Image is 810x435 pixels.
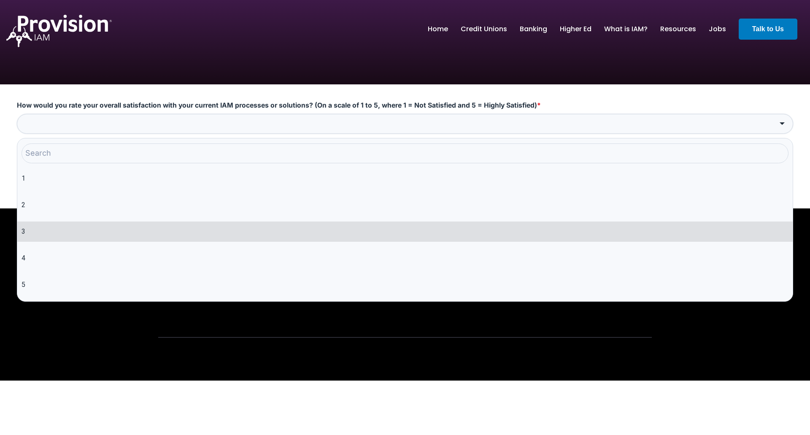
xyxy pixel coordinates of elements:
span: How would you rate your overall satisfaction with your current IAM processes or solutions? (On a ... [17,101,537,109]
nav: menu [421,16,732,43]
span: © 2024 Provision IAM [494,294,560,302]
input: Search [22,143,788,163]
img: ProvisionIAM-Logo-White [6,15,112,47]
a: Home [428,22,448,36]
li: 3 [17,222,793,242]
a: Resources [660,22,696,36]
li: 4 [17,248,793,268]
a: What is IAM? [604,22,648,36]
li: 1 [17,168,793,189]
a: Jobs [709,22,726,36]
strong: Talk to Us [752,25,784,32]
a: Talk to Us [739,19,797,40]
a: Banking [520,22,547,36]
li: 2 [17,195,793,215]
a: Higher Ed [560,22,591,36]
li: 5 [17,275,793,295]
a: Credit Unions [461,22,507,36]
